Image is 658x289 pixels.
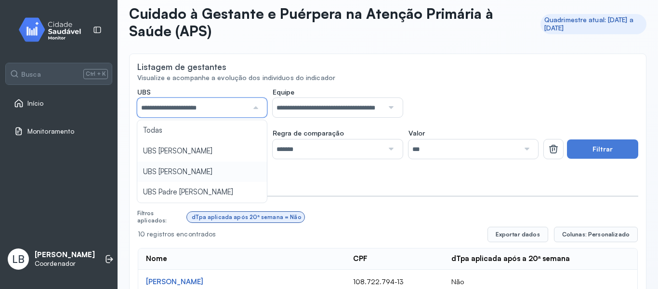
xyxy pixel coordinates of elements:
[562,231,630,238] span: Colunas: Personalizado
[353,254,368,263] div: CPF
[146,277,338,287] div: [PERSON_NAME]
[27,99,44,108] span: Início
[273,129,344,138] span: Regra de comparação
[137,88,151,96] span: UBS
[544,16,643,32] div: Quadrimestre atual: [DATE] a [DATE]
[146,254,167,263] div: Nome
[83,69,108,79] span: Ctrl + K
[138,230,480,238] div: 10 registros encontrados
[408,129,425,138] span: Valor
[12,253,25,265] span: LB
[273,88,294,96] span: Equipe
[137,162,267,182] li: UBS [PERSON_NAME]
[129,5,533,40] p: Cuidado à Gestante e Puérpera na Atenção Primária à Saúde (APS)
[137,120,267,141] li: Todas
[35,260,95,268] p: Coordenador
[137,182,267,203] li: UBS Padre [PERSON_NAME]
[451,254,570,263] div: dTpa aplicada após a 20ª semana
[35,250,95,260] p: [PERSON_NAME]
[137,141,267,162] li: UBS [PERSON_NAME]
[567,139,638,159] button: Filtrar
[27,127,74,136] span: Monitoramento
[21,70,41,79] span: Busca
[137,62,226,72] div: Listagem de gestantes
[554,227,638,242] button: Colunas: Personalizado
[192,214,302,220] div: dTpa aplicada após 20ª semana = Não
[487,227,548,242] button: Exportar dados
[137,210,183,224] div: Filtros aplicados:
[14,98,104,108] a: Início
[14,126,104,136] a: Monitoramento
[137,74,638,82] div: Visualize e acompanhe a evolução dos indivíduos do indicador
[10,15,97,44] img: monitor.svg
